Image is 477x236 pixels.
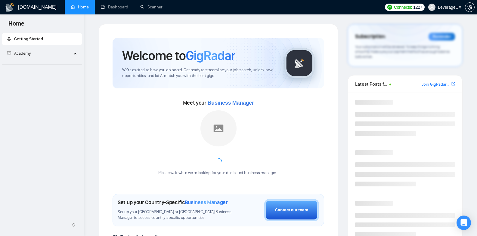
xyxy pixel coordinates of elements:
li: Academy Homepage [2,62,82,66]
a: searchScanner [140,5,163,10]
img: upwork-logo.png [387,5,392,10]
h1: Set up your Country-Specific [118,199,228,206]
span: GigRadar [186,48,235,64]
span: Business Manager [185,199,228,206]
div: Reminder [429,33,455,41]
span: Getting Started [14,36,43,41]
div: Please wait while we're looking for your dedicated business manager... [155,170,282,176]
span: Business Manager [208,100,254,106]
img: logo [5,3,14,12]
span: Subscription [355,32,385,42]
span: Home [4,19,29,32]
span: Meet your [183,100,254,106]
span: user [430,5,434,9]
a: homeHome [71,5,89,10]
span: export [451,81,455,86]
span: Academy [7,51,31,56]
a: export [451,81,455,87]
a: dashboardDashboard [101,5,128,10]
span: We're excited to have you on board. Get ready to streamline your job search, unlock new opportuni... [122,67,275,79]
span: Set up your [GEOGRAPHIC_DATA] or [GEOGRAPHIC_DATA] Business Manager to access country-specific op... [118,209,234,221]
h1: Welcome to [122,48,235,64]
a: setting [465,5,475,10]
span: 1227 [413,4,422,11]
img: gigradar-logo.png [284,48,314,78]
span: double-left [72,222,78,228]
img: placeholder.png [200,110,237,146]
span: fund-projection-screen [7,51,11,55]
button: Contact our team [264,199,319,221]
button: setting [465,2,475,12]
span: Academy [14,51,31,56]
li: Getting Started [2,33,82,45]
div: Open Intercom Messenger [457,216,471,230]
span: Your subscription will be renewed. To keep things running smoothly, make sure your payment method... [355,44,450,59]
a: Join GigRadar Slack Community [422,81,450,88]
span: Connects: [394,4,412,11]
span: rocket [7,37,11,41]
span: Latest Posts from the GigRadar Community [355,80,388,88]
span: loading [214,157,223,166]
div: Contact our team [275,207,308,213]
